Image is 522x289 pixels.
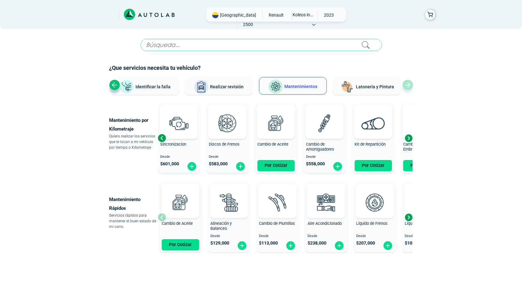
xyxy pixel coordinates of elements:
img: AD0BCuuxAAAAAElFTkSuQmCC [412,106,431,125]
img: fi_plus-circle2.svg [235,162,245,171]
button: Cambio de Aceite Por Cotizar [255,103,297,173]
span: Cambio de Amortiguadores [306,142,334,152]
img: AD0BCuuxAAAAAElFTkSuQmCC [219,185,238,204]
span: $ 238,000 [308,240,326,246]
img: Flag of COLOMBIA [212,12,219,18]
img: AD0BCuuxAAAAAElFTkSuQmCC [365,185,384,204]
span: 2500 [237,20,259,29]
span: Desde [210,234,248,238]
img: fi_plus-circle2.svg [187,162,197,171]
img: AD0BCuuxAAAAAElFTkSuQmCC [266,106,285,125]
span: Desde [356,234,393,238]
button: Cambio de Kit de Embrague Por Cotizar [401,103,443,173]
button: Por Cotizar [403,160,440,171]
button: Kit de Repartición Por Cotizar [352,103,394,173]
button: Líquido Refrigerante Desde $102,000 [402,183,445,252]
img: fi_plus-circle2.svg [286,241,296,250]
span: $ 558,000 [306,161,325,167]
p: Mantenimiento Rápidos [109,195,158,213]
img: AD0BCuuxAAAAAElFTkSuQmCC [169,106,188,125]
span: Discos de Frenos [209,142,240,147]
span: Líquido Refrigerante [405,221,440,226]
img: liquido_refrigerante-v3.svg [409,188,437,216]
button: Realizar revisión [185,77,253,95]
button: Cambio de Plumillas Desde $113,000 [256,183,299,252]
button: Sincronizacion Desde $601,000 [158,103,200,173]
img: sincronizacion-v3.svg [165,109,192,137]
span: 2023 [318,10,340,20]
button: Latonería y Pintura [333,77,401,95]
img: fi_plus-circle2.svg [383,241,393,250]
img: liquido_frenos-v3.svg [361,188,388,216]
span: $ 102,000 [405,240,424,246]
span: $ 601,000 [160,161,179,167]
span: Desde [259,234,296,238]
span: Cambio de Kit de Embrague [403,142,433,152]
span: [GEOGRAPHIC_DATA] [220,12,256,18]
span: Sincronizacion [160,142,186,147]
div: Next slide [404,133,413,143]
img: frenos2-v3.svg [214,109,241,137]
img: Identificar la falla [119,80,134,94]
img: Latonería y Pintura [340,80,355,95]
img: correa_de_reparticion-v3.svg [361,117,385,129]
img: AD0BCuuxAAAAAElFTkSuQmCC [317,185,335,204]
span: Desde [405,234,442,238]
span: Cambio de Aceite [257,142,288,147]
input: Búsqueda... [140,39,382,51]
span: Identificar la falla [135,84,171,89]
button: Por Cotizar [162,239,199,250]
button: Líquido de Frenos Desde $207,000 [354,183,396,252]
img: Realizar revisión [194,80,209,95]
span: $ 129,000 [210,240,229,246]
button: Cambio de Aceite Por Cotizar [159,183,202,252]
span: Latonería y Pintura [356,84,394,89]
span: Desde [308,234,345,238]
button: Cambio de Amortiguadores Desde $558,000 [303,103,346,173]
img: fi_plus-circle2.svg [333,162,343,171]
p: Mantenimiento por Kilometraje [109,116,158,133]
span: Kit de Repartición [355,142,386,147]
button: Identificar la falla [111,77,179,95]
button: Por Cotizar [257,160,295,171]
span: Desde [209,155,246,159]
span: Líquido de Frenos [356,221,388,226]
span: Cambio de Aceite [162,221,193,226]
button: Por Cotizar [355,160,392,171]
button: Aire Acondicionado Desde $238,000 [305,183,347,252]
img: Mantenimientos [268,79,283,94]
button: Alineación y Balanceo Desde $129,000 [208,183,250,252]
span: Aire Acondicionado [308,221,342,226]
span: Desde [160,155,198,159]
span: Realizar revisión [210,84,244,89]
img: AD0BCuuxAAAAAElFTkSuQmCC [315,106,334,125]
span: Desde [306,155,343,159]
p: Quiero realizar los servicios que le tocan a mi vehículo por tiempo o Kilometraje [109,133,158,150]
div: Previous slide [157,133,166,143]
p: Servicios rápidos para mantener el buen estado de mi carro. [109,213,158,230]
span: $ 583,000 [209,161,228,167]
img: AD0BCuuxAAAAAElFTkSuQmCC [171,185,190,204]
span: $ 207,000 [356,240,375,246]
img: cambio_de_aceite-v3.svg [166,188,194,216]
span: KOLEOS INTENS [292,10,314,19]
span: $ 113,000 [259,240,278,246]
span: Mantenimientos [284,84,317,89]
img: AD0BCuuxAAAAAElFTkSuQmCC [364,106,382,125]
span: RENAULT [265,10,287,20]
img: alineacion_y_balanceo-v3.svg [215,188,243,216]
h2: ¿Que servicios necesita tu vehículo? [109,64,413,72]
span: Cambio de Plumillas [259,221,295,226]
img: fi_plus-circle2.svg [334,241,344,250]
img: kit_de_embrague-v3.svg [408,109,435,137]
img: plumillas-v3.svg [264,188,291,216]
span: Alineación y Balanceo [210,221,232,231]
img: cambio_de_aceite-v3.svg [262,109,290,137]
img: amortiguadores-v3.svg [311,109,338,137]
img: fi_plus-circle2.svg [237,241,247,250]
img: AD0BCuuxAAAAAElFTkSuQmCC [218,106,237,125]
button: Discos de Frenos Desde $583,000 [206,103,249,173]
div: Previous slide [109,80,120,90]
button: Mantenimientos [259,77,327,95]
img: aire_acondicionado-v3.svg [312,188,340,216]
